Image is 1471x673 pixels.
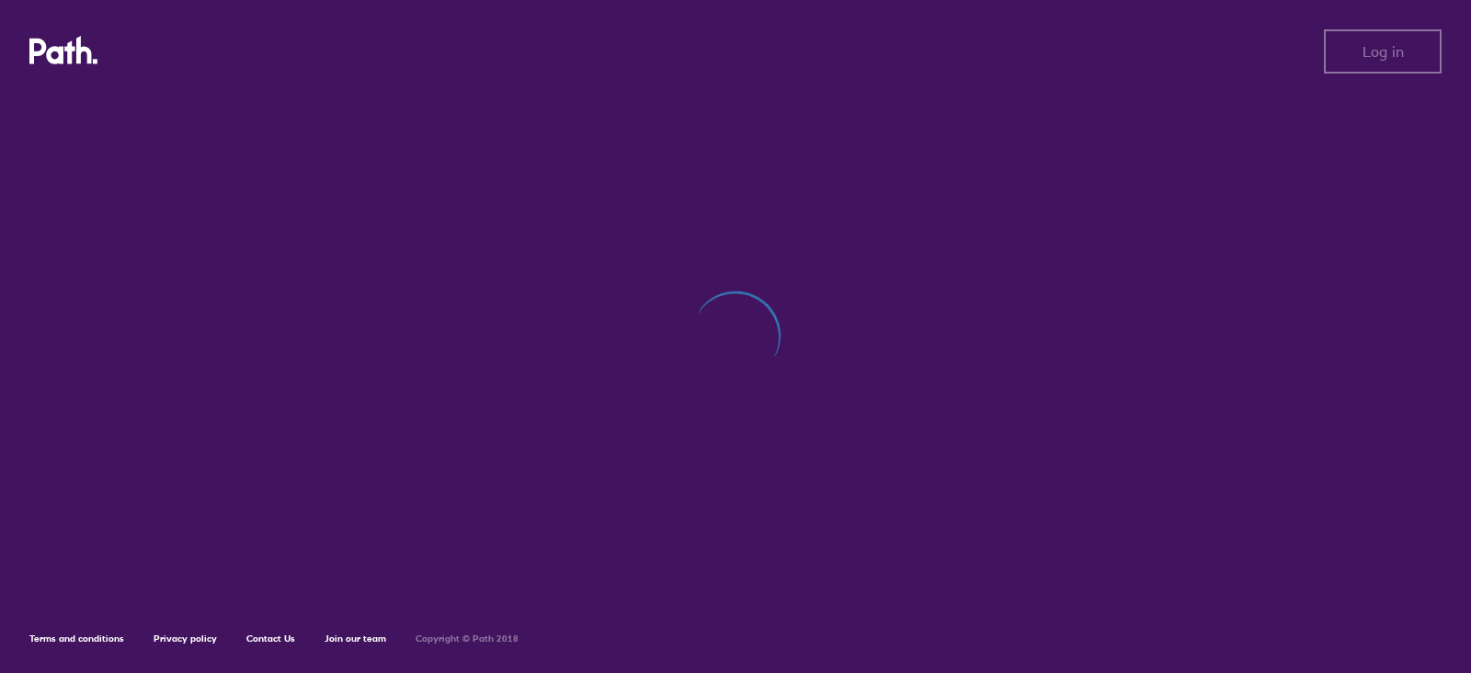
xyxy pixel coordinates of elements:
[154,633,217,644] a: Privacy policy
[246,633,295,644] a: Contact Us
[29,633,124,644] a: Terms and conditions
[416,633,519,644] h6: Copyright © Path 2018
[325,633,386,644] a: Join our team
[1324,29,1442,74] button: Log in
[1363,43,1404,60] span: Log in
